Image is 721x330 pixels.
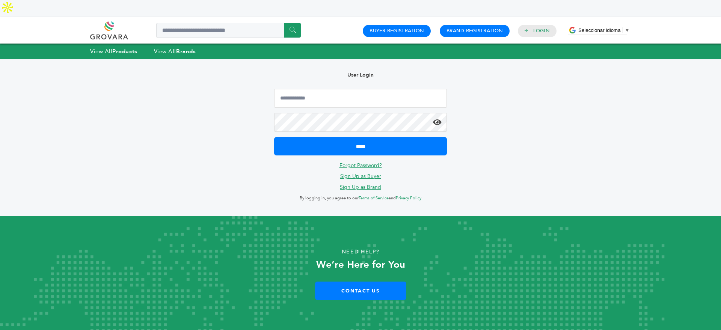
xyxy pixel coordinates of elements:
a: Forgot Password? [339,162,382,169]
a: Seleccionar idioma​ [578,27,630,33]
a: Brand Registration [446,27,503,34]
span: ▼ [625,27,630,33]
a: Privacy Policy [396,195,421,201]
input: Password [274,113,447,132]
strong: Products [112,48,137,55]
span: Seleccionar idioma [578,27,621,33]
strong: Brands [176,48,196,55]
a: Sign Up as Brand [340,184,381,191]
a: Sign Up as Buyer [340,173,381,180]
a: Buyer Registration [370,27,424,34]
a: Login [533,27,550,34]
p: Need Help? [36,246,685,258]
a: Contact Us [315,282,406,300]
a: View AllProducts [90,48,137,55]
input: Email Address [274,89,447,108]
strong: We’re Here for You [316,258,405,271]
b: User Login [347,71,374,78]
a: Terms of Service [359,195,389,201]
a: View AllBrands [154,48,196,55]
p: By logging in, you agree to our and [274,194,447,203]
input: Search a product or brand... [156,23,301,38]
